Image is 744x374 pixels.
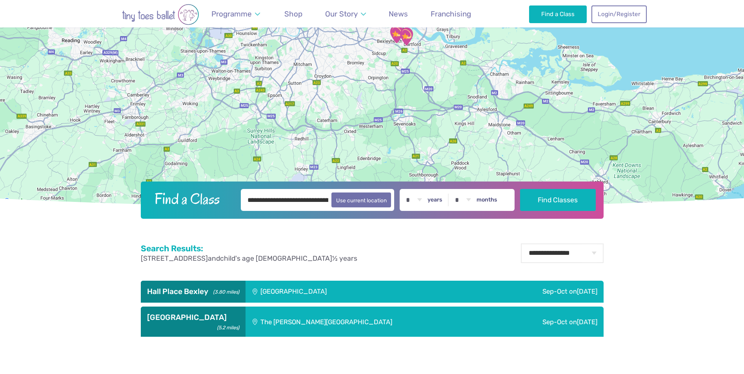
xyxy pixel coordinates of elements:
small: (5.2 miles) [214,323,239,331]
div: [GEOGRAPHIC_DATA] [246,281,448,303]
img: Google [2,196,28,207]
span: Franchising [431,9,471,18]
span: [DATE] [577,318,597,326]
span: [STREET_ADDRESS] [141,254,208,262]
span: Our Story [325,9,358,18]
h2: Search Results: [141,243,357,254]
span: [DATE] [577,287,597,295]
a: Franchising [427,5,475,23]
h3: [GEOGRAPHIC_DATA] [147,313,239,322]
button: Find Classes [520,189,596,211]
div: The [PERSON_NAME][GEOGRAPHIC_DATA] [246,307,494,337]
a: Login/Register [591,5,646,23]
small: (3.80 miles) [210,287,239,295]
a: Find a Class [529,5,587,23]
a: Programme [208,5,264,23]
a: News [385,5,412,23]
a: Our Story [321,5,369,23]
button: Use current location [331,192,391,207]
span: child's age [DEMOGRAPHIC_DATA]½ years [220,254,357,262]
a: Open this area in Google Maps (opens a new window) [2,196,28,207]
div: Hall Place Sports Pavilion [384,21,409,47]
h3: Hall Place Bexley [147,287,239,296]
span: Programme [211,9,252,18]
span: Shop [284,9,302,18]
img: tiny toes ballet [98,4,223,25]
label: months [477,196,497,203]
div: The Mick Jagger Centre [393,24,419,49]
div: Sep-Oct on [494,307,603,337]
a: Shop [281,5,306,23]
div: Sep-Oct on [448,281,604,303]
p: and [141,254,357,263]
label: years [427,196,442,203]
h2: Find a Class [148,189,235,209]
span: News [389,9,408,18]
